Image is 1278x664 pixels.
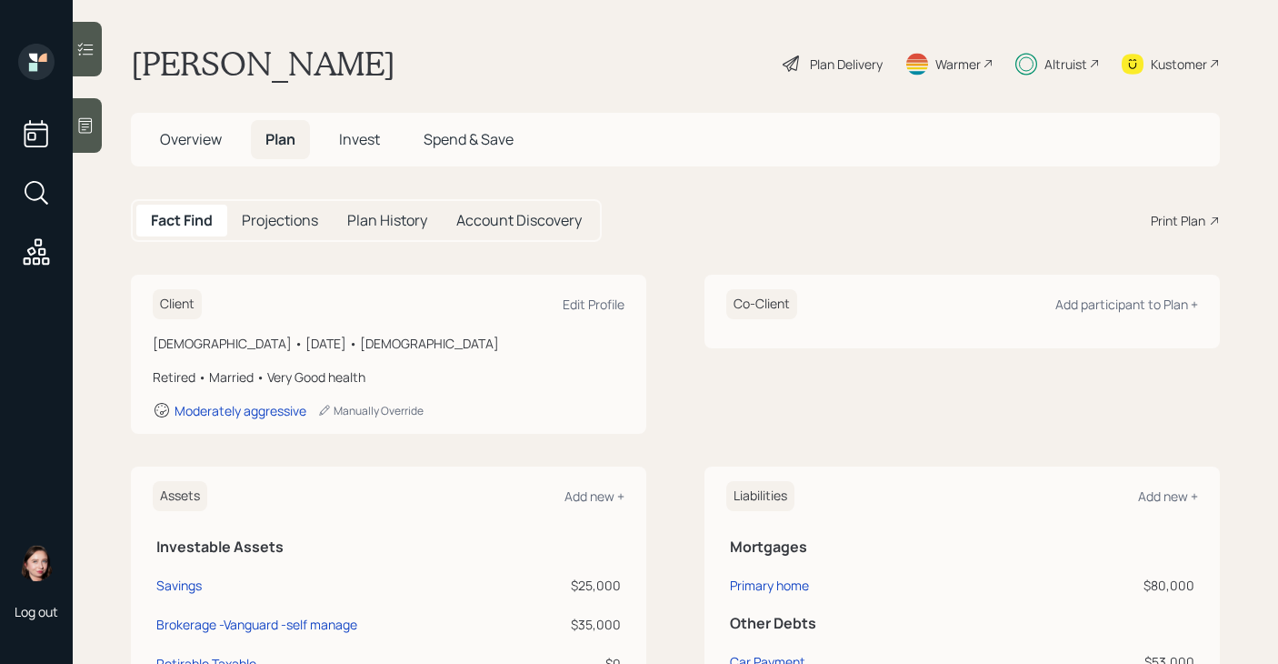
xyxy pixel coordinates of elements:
[153,367,624,387] div: Retired • Married • Very Good health
[1064,576,1194,595] div: $80,000
[156,538,621,556] h5: Investable Assets
[730,538,1194,556] h5: Mortgages
[563,296,624,313] div: Edit Profile
[726,481,794,511] h6: Liabilities
[151,212,213,229] h5: Fact Find
[156,615,357,634] div: Brokerage -Vanguard -self manage
[1055,296,1198,313] div: Add participant to Plan +
[153,334,624,353] div: [DEMOGRAPHIC_DATA] • [DATE] • [DEMOGRAPHIC_DATA]
[564,488,624,505] div: Add new +
[339,129,380,149] span: Invest
[160,129,222,149] span: Overview
[347,212,427,229] h5: Plan History
[1138,488,1198,505] div: Add new +
[265,129,295,149] span: Plan
[935,55,981,74] div: Warmer
[1151,211,1205,230] div: Print Plan
[515,615,621,634] div: $35,000
[175,402,306,419] div: Moderately aggressive
[730,576,809,595] div: Primary home
[515,576,621,595] div: $25,000
[424,129,514,149] span: Spend & Save
[810,55,883,74] div: Plan Delivery
[156,576,202,595] div: Savings
[153,289,202,319] h6: Client
[1151,55,1207,74] div: Kustomer
[726,289,797,319] h6: Co-Client
[730,615,1194,632] h5: Other Debts
[1044,55,1087,74] div: Altruist
[242,212,318,229] h5: Projections
[15,603,58,620] div: Log out
[131,44,395,84] h1: [PERSON_NAME]
[153,481,207,511] h6: Assets
[456,212,582,229] h5: Account Discovery
[317,403,424,418] div: Manually Override
[18,545,55,581] img: aleksandra-headshot.png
